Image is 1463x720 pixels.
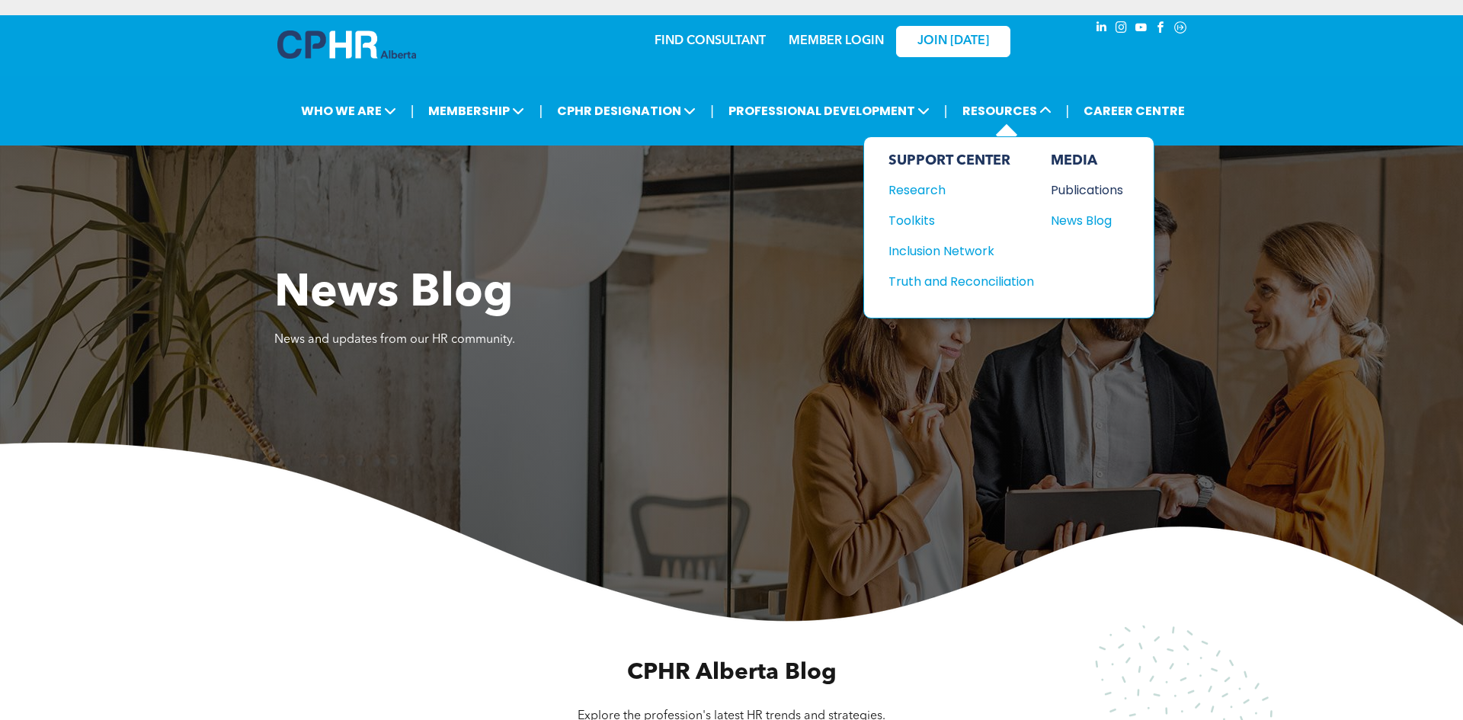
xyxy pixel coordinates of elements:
[1152,19,1169,40] a: facebook
[888,272,1020,291] div: Truth and Reconciliation
[696,661,837,684] span: Alberta Blog
[1051,152,1123,169] div: MEDIA
[1066,95,1070,126] li: |
[888,272,1034,291] a: Truth and Reconciliation
[1172,19,1189,40] a: Social network
[1051,181,1116,200] div: Publications
[789,35,884,47] a: MEMBER LOGIN
[888,242,1020,261] div: Inclusion Network
[724,97,934,125] span: PROFESSIONAL DEVELOPMENT
[1093,19,1109,40] a: linkedin
[1051,181,1123,200] a: Publications
[539,95,543,126] li: |
[627,661,690,684] span: CPHR
[274,271,513,317] span: News Blog
[274,334,515,346] span: News and updates from our HR community.
[888,242,1034,261] a: Inclusion Network
[888,181,1034,200] a: Research
[1051,211,1123,230] a: News Blog
[1051,211,1116,230] div: News Blog
[552,97,700,125] span: CPHR DESIGNATION
[888,211,1020,230] div: Toolkits
[1132,19,1149,40] a: youtube
[655,35,766,47] a: FIND CONSULTANT
[424,97,529,125] span: MEMBERSHIP
[917,34,989,49] span: JOIN [DATE]
[888,152,1034,169] div: SUPPORT CENTER
[1079,97,1189,125] a: CAREER CENTRE
[411,95,415,126] li: |
[888,181,1020,200] div: Research
[296,97,401,125] span: WHO WE ARE
[888,211,1034,230] a: Toolkits
[958,97,1056,125] span: RESOURCES
[944,95,948,126] li: |
[710,95,714,126] li: |
[277,30,416,59] img: A blue and white logo for cp alberta
[896,26,1010,57] a: JOIN [DATE]
[1112,19,1129,40] a: instagram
